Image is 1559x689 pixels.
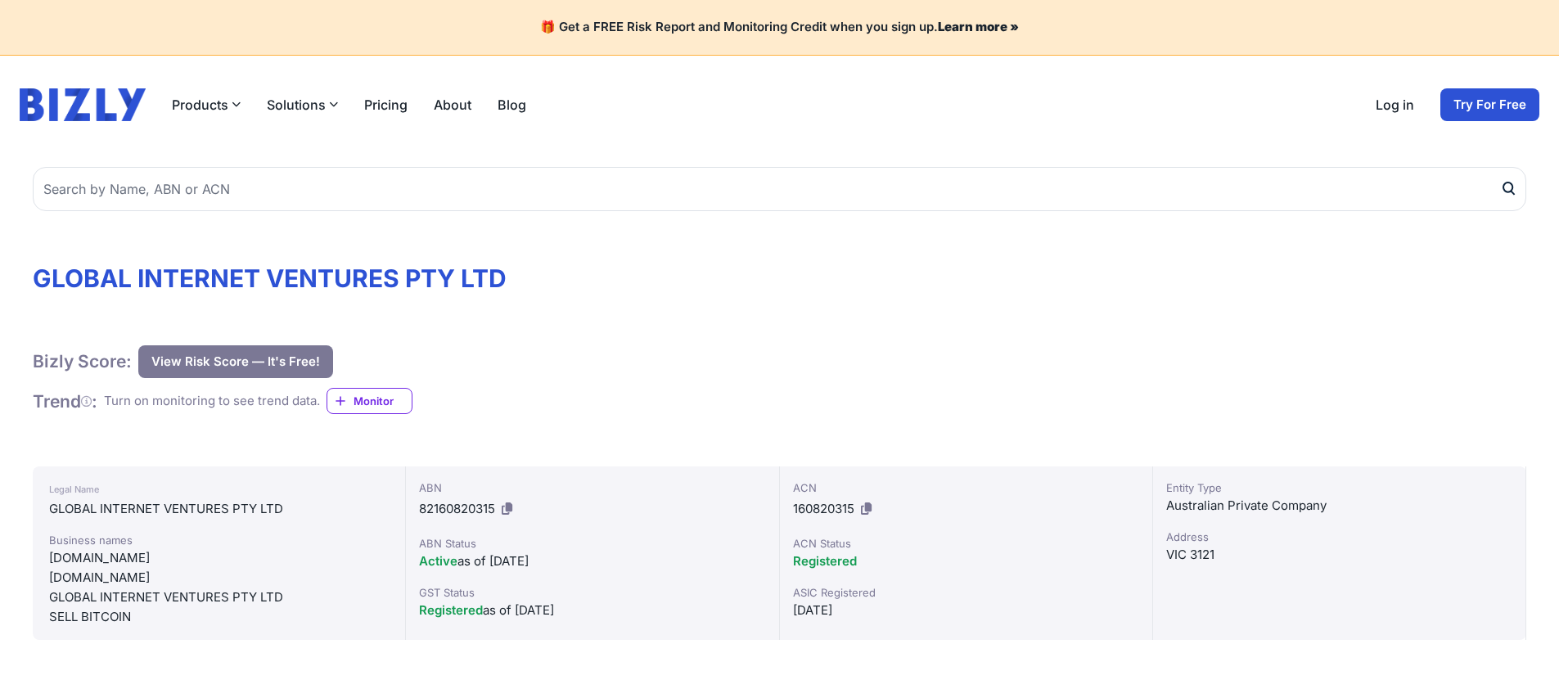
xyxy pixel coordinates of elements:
[498,95,526,115] a: Blog
[419,553,457,569] span: Active
[138,345,333,378] button: View Risk Score — It's Free!
[419,584,765,601] div: GST Status
[33,350,132,372] h1: Bizly Score:
[1166,480,1512,496] div: Entity Type
[49,607,389,627] div: SELL BITCOIN
[419,480,765,496] div: ABN
[793,584,1139,601] div: ASIC Registered
[49,588,389,607] div: GLOBAL INTERNET VENTURES PTY LTD
[793,480,1139,496] div: ACN
[419,535,765,552] div: ABN Status
[49,568,389,588] div: [DOMAIN_NAME]
[793,535,1139,552] div: ACN Status
[419,501,495,516] span: 82160820315
[33,390,97,412] h1: Trend :
[364,95,408,115] a: Pricing
[33,167,1526,211] input: Search by Name, ABN or ACN
[793,553,857,569] span: Registered
[938,19,1019,34] a: Learn more »
[1166,496,1512,516] div: Australian Private Company
[267,95,338,115] button: Solutions
[1166,545,1512,565] div: VIC 3121
[104,392,320,411] div: Turn on monitoring to see trend data.
[1166,529,1512,545] div: Address
[419,552,765,571] div: as of [DATE]
[434,95,471,115] a: About
[49,532,389,548] div: Business names
[33,263,1526,293] h1: GLOBAL INTERNET VENTURES PTY LTD
[793,601,1139,620] div: [DATE]
[49,480,389,499] div: Legal Name
[419,602,483,618] span: Registered
[20,20,1539,35] h4: 🎁 Get a FREE Risk Report and Monitoring Credit when you sign up.
[49,548,389,568] div: [DOMAIN_NAME]
[419,601,765,620] div: as of [DATE]
[354,393,412,409] span: Monitor
[327,388,412,414] a: Monitor
[1440,88,1539,121] a: Try For Free
[49,499,389,519] div: GLOBAL INTERNET VENTURES PTY LTD
[172,95,241,115] button: Products
[1376,95,1414,115] a: Log in
[793,501,854,516] span: 160820315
